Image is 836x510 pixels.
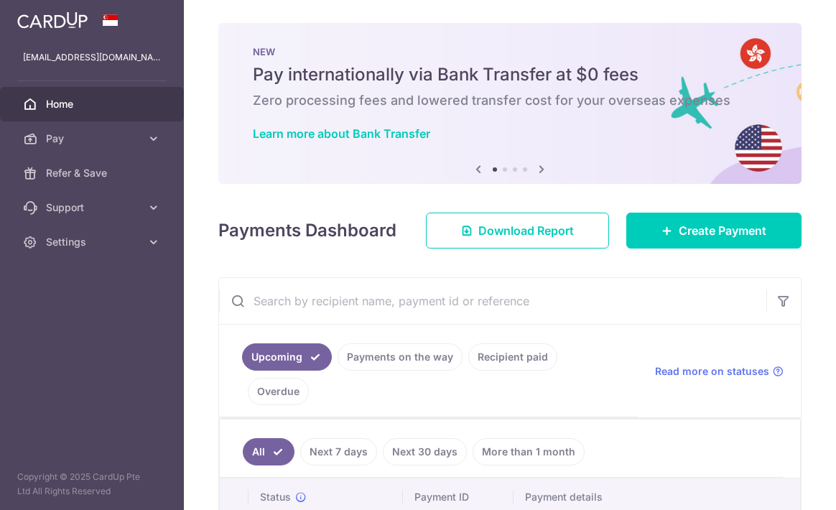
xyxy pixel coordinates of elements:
[17,11,88,29] img: CardUp
[260,490,291,504] span: Status
[253,63,767,86] h5: Pay internationally via Bank Transfer at $0 fees
[300,438,377,465] a: Next 7 days
[253,126,430,141] a: Learn more about Bank Transfer
[383,438,467,465] a: Next 30 days
[218,23,802,184] img: Bank transfer banner
[253,92,767,109] h6: Zero processing fees and lowered transfer cost for your overseas expenses
[46,200,141,215] span: Support
[253,46,767,57] p: NEW
[46,166,141,180] span: Refer & Save
[46,97,141,111] span: Home
[219,278,766,324] input: Search by recipient name, payment id or reference
[46,131,141,146] span: Pay
[218,218,396,244] h4: Payments Dashboard
[426,213,609,249] a: Download Report
[243,438,294,465] a: All
[248,378,309,405] a: Overdue
[655,364,769,379] span: Read more on statuses
[46,235,141,249] span: Settings
[338,343,463,371] a: Payments on the way
[626,213,802,249] a: Create Payment
[679,222,766,239] span: Create Payment
[23,50,161,65] p: [EMAIL_ADDRESS][DOMAIN_NAME]
[473,438,585,465] a: More than 1 month
[242,343,332,371] a: Upcoming
[655,364,784,379] a: Read more on statuses
[478,222,574,239] span: Download Report
[468,343,557,371] a: Recipient paid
